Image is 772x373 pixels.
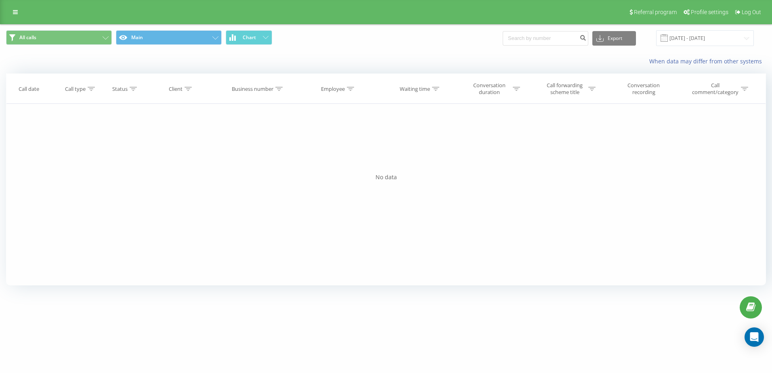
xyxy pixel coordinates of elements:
span: Referral program [634,9,677,15]
input: Search by number [503,31,588,46]
div: Employee [321,86,345,92]
button: Main [116,30,222,45]
div: Status [112,86,128,92]
div: Call date [19,86,39,92]
div: No data [6,173,766,181]
div: Conversation duration [468,82,511,96]
div: Conversation recording [617,82,670,96]
div: Open Intercom Messenger [745,327,764,347]
div: Client [169,86,183,92]
button: All calls [6,30,112,45]
span: Profile settings [691,9,728,15]
div: Waiting time [400,86,430,92]
button: Export [592,31,636,46]
div: Call type [65,86,86,92]
div: Call comment/category [692,82,739,96]
div: Call forwarding scheme title [543,82,586,96]
span: Log Out [742,9,761,15]
span: Chart [243,35,256,40]
div: Business number [232,86,273,92]
span: All calls [19,34,36,41]
a: When data may differ from other systems [649,57,766,65]
button: Chart [226,30,272,45]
